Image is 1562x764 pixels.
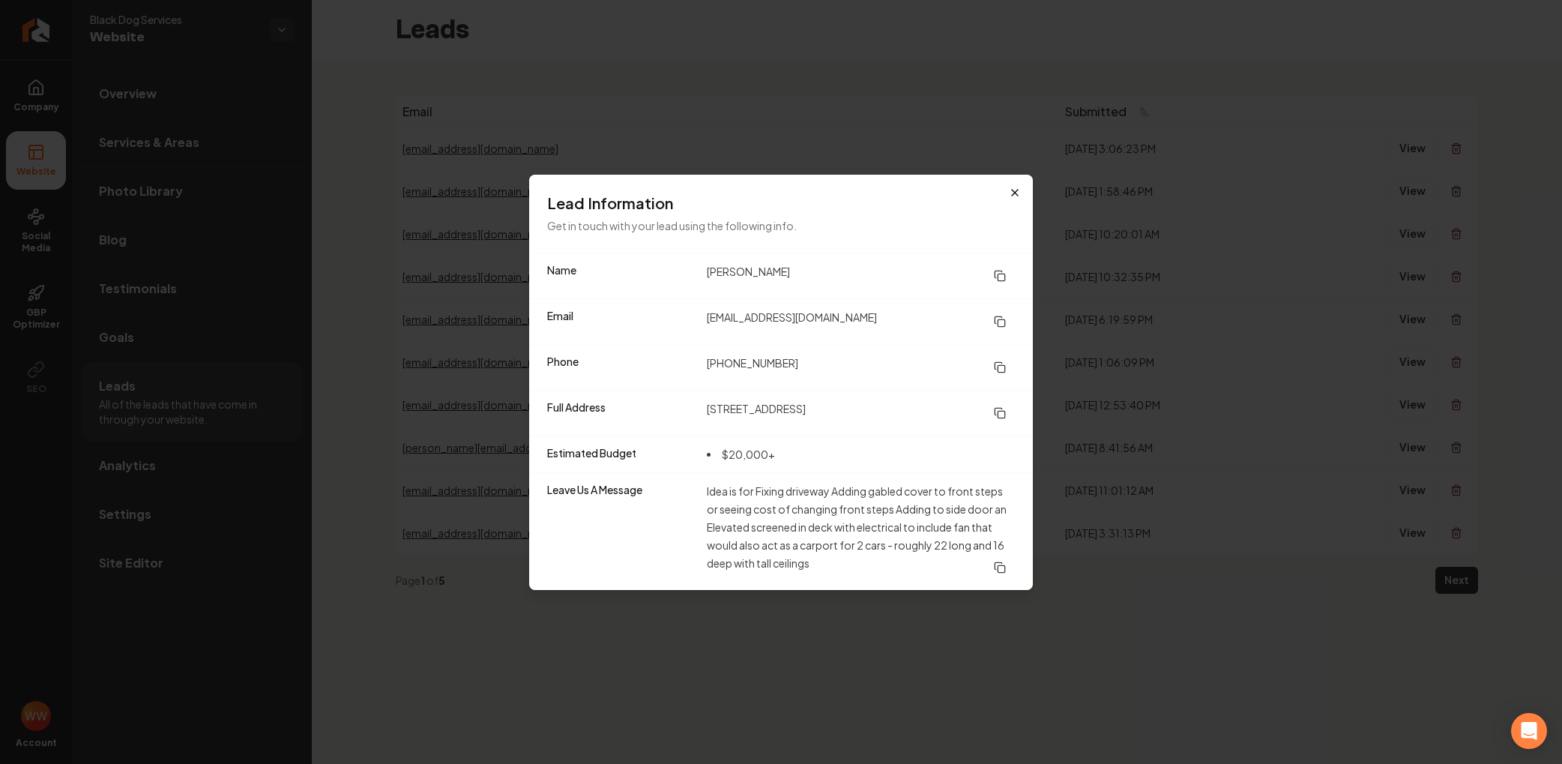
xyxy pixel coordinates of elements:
[707,445,775,463] li: $20,000+
[547,308,695,335] dt: Email
[707,400,1015,427] dd: [STREET_ADDRESS]
[547,400,695,427] dt: Full Address
[547,193,1015,214] h3: Lead Information
[707,482,1015,581] dd: Idea is for Fixing driveway Adding gabled cover to front steps or seeing cost of changing front s...
[547,354,695,381] dt: Phone
[707,354,1015,381] dd: [PHONE_NUMBER]
[547,217,1015,235] p: Get in touch with your lead using the following info.
[547,445,695,463] dt: Estimated Budget
[547,482,695,581] dt: Leave Us A Message
[707,262,1015,289] dd: [PERSON_NAME]
[547,262,695,289] dt: Name
[707,308,1015,335] dd: [EMAIL_ADDRESS][DOMAIN_NAME]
